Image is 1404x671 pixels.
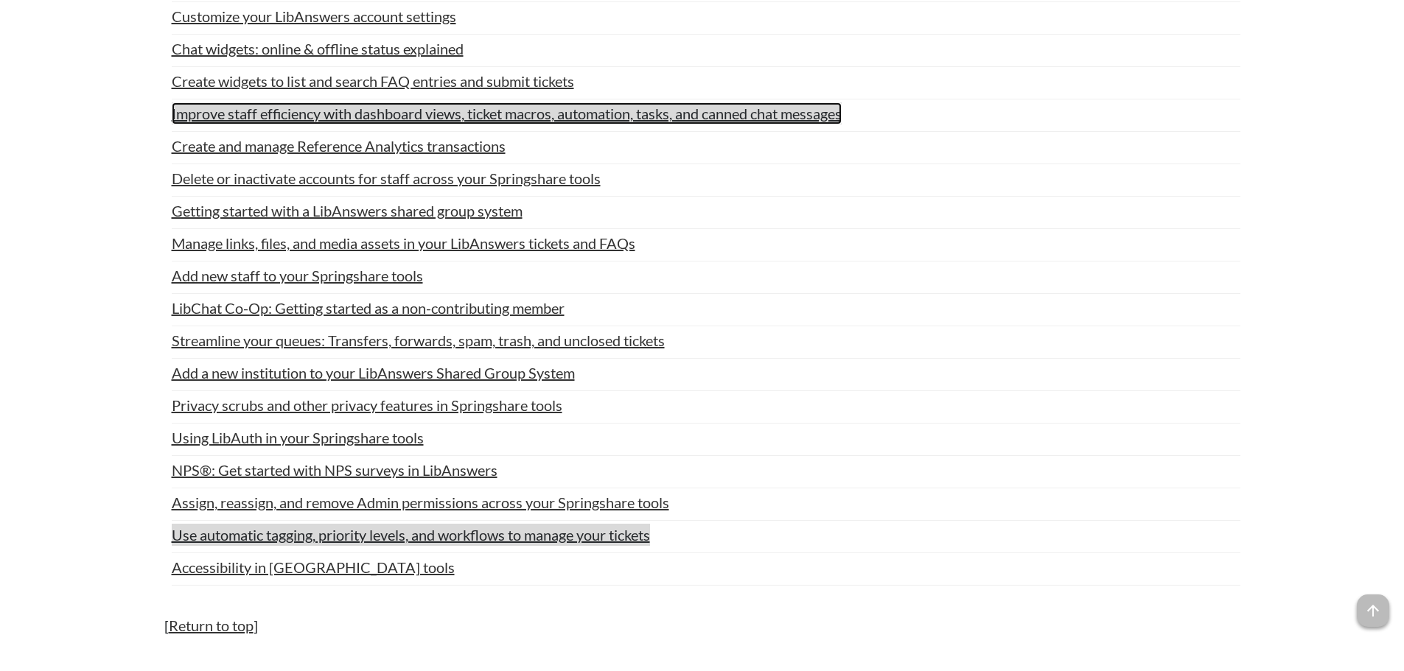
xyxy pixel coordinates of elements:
[164,615,1240,636] p: [ ]
[172,556,455,578] a: Accessibility in [GEOGRAPHIC_DATA] tools
[172,200,523,222] a: Getting started with a LibAnswers shared group system
[172,135,506,157] a: Create and manage Reference Analytics transactions
[172,491,669,513] a: Assign, reassign, and remove Admin permissions across your Springshare tools
[172,102,842,124] a: Improve staff efficiency with dashboard views, ticket macros, automation, tasks, and canned chat ...
[169,616,254,634] a: Return to top
[172,70,574,92] a: Create widgets to list and search FAQ entries and submit tickets
[172,362,575,384] a: Add a new institution to your LibAnswers Shared Group System
[172,167,601,189] a: Delete or inactivate accounts for staff across your Springshare tools
[172,329,665,351] a: Streamline your queues: Transfers, forwards, spam, trash, and unclosed tickets
[172,264,423,287] a: Add new staff to your Springshare tools
[172,38,464,60] a: Chat widgets: online & offline status explained
[172,459,497,481] a: NPS®: Get started with NPS surveys in LibAnswers
[172,5,456,27] a: Customize your LibAnswers account settings
[172,232,635,254] a: Manage links, files, and media assets in your LibAnswers tickets and FAQs
[1357,594,1389,627] span: arrow_upward
[172,426,424,449] a: Using LibAuth in your Springshare tools
[172,297,565,319] a: LibChat Co-Op: Getting started as a non-contributing member
[172,394,562,416] a: Privacy scrubs and other privacy features in Springshare tools
[172,524,650,546] a: Use automatic tagging, priority levels, and workflows to manage your tickets
[1357,596,1389,614] a: arrow_upward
